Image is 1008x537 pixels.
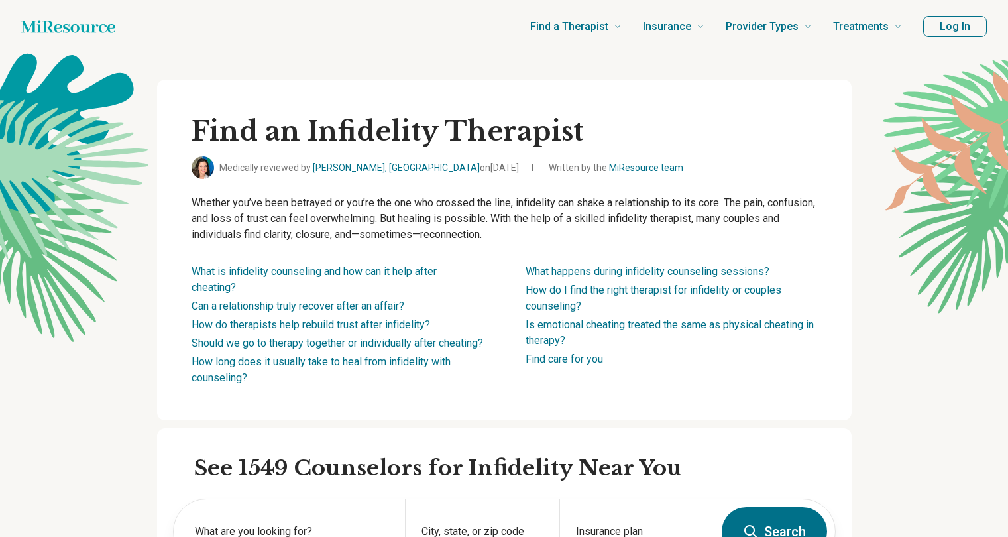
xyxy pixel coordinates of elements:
a: Home page [21,13,115,40]
span: Medically reviewed by [219,161,519,175]
span: Find a Therapist [530,17,608,36]
a: Find care for you [526,353,603,365]
a: What is infidelity counseling and how can it help after cheating? [192,265,437,294]
a: What happens during infidelity counseling sessions? [526,265,769,278]
p: Whether you’ve been betrayed or you’re the one who crossed the line, infidelity can shake a relat... [192,195,817,243]
a: How long does it usually take to heal from infidelity with counseling? [192,355,451,384]
span: on [DATE] [480,162,519,173]
span: Provider Types [726,17,799,36]
a: Can a relationship truly recover after an affair? [192,300,404,312]
a: Should we go to therapy together or individually after cheating? [192,337,483,349]
a: How do therapists help rebuild trust after infidelity? [192,318,430,331]
h1: Find an Infidelity Therapist [192,114,817,149]
button: Log In [923,16,987,37]
a: [PERSON_NAME], [GEOGRAPHIC_DATA] [313,162,480,173]
a: Is emotional cheating treated the same as physical cheating in therapy? [526,318,814,347]
a: How do I find the right therapist for infidelity or couples counseling? [526,284,781,312]
span: Insurance [643,17,691,36]
span: Written by the [549,161,683,175]
span: Treatments [833,17,889,36]
h2: See 1549 Counselors for Infidelity Near You [194,455,836,483]
a: MiResource team [609,162,683,173]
